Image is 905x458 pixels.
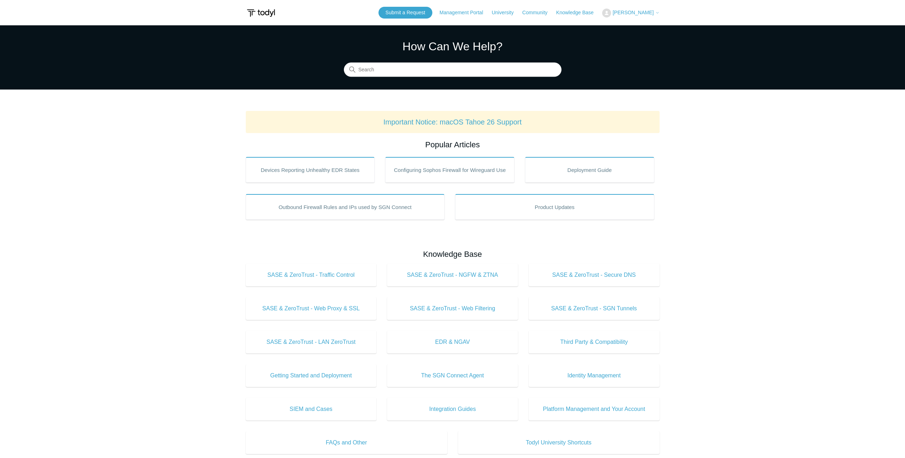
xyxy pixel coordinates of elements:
[246,364,377,387] a: Getting Started and Deployment
[612,10,654,15] span: [PERSON_NAME]
[387,331,518,353] a: EDR & NGAV
[383,118,522,126] a: Important Notice: macOS Tahoe 26 Support
[387,297,518,320] a: SASE & ZeroTrust - Web Filtering
[378,7,432,19] a: Submit a Request
[439,9,490,16] a: Management Portal
[256,271,366,279] span: SASE & ZeroTrust - Traffic Control
[246,6,276,20] img: Todyl Support Center Help Center home page
[256,405,366,413] span: SIEM and Cases
[246,297,377,320] a: SASE & ZeroTrust - Web Proxy & SSL
[539,304,649,313] span: SASE & ZeroTrust - SGN Tunnels
[385,157,514,183] a: Configuring Sophos Firewall for Wireguard Use
[387,264,518,286] a: SASE & ZeroTrust - NGFW & ZTNA
[387,398,518,421] a: Integration Guides
[398,271,507,279] span: SASE & ZeroTrust - NGFW & ZTNA
[529,297,660,320] a: SASE & ZeroTrust - SGN Tunnels
[246,139,660,151] h2: Popular Articles
[529,364,660,387] a: Identity Management
[522,9,555,16] a: Community
[458,431,660,454] a: Todyl University Shortcuts
[539,371,649,380] span: Identity Management
[529,264,660,286] a: SASE & ZeroTrust - Secure DNS
[256,338,366,346] span: SASE & ZeroTrust - LAN ZeroTrust
[344,63,561,77] input: Search
[398,371,507,380] span: The SGN Connect Agent
[602,9,659,17] button: [PERSON_NAME]
[246,248,660,260] h2: Knowledge Base
[256,438,437,447] span: FAQs and Other
[525,157,654,183] a: Deployment Guide
[529,331,660,353] a: Third Party & Compatibility
[387,364,518,387] a: The SGN Connect Agent
[492,9,520,16] a: University
[539,405,649,413] span: Platform Management and Your Account
[246,194,445,220] a: Outbound Firewall Rules and IPs used by SGN Connect
[469,438,649,447] span: Todyl University Shortcuts
[398,304,507,313] span: SASE & ZeroTrust - Web Filtering
[539,338,649,346] span: Third Party & Compatibility
[256,371,366,380] span: Getting Started and Deployment
[246,264,377,286] a: SASE & ZeroTrust - Traffic Control
[246,157,375,183] a: Devices Reporting Unhealthy EDR States
[539,271,649,279] span: SASE & ZeroTrust - Secure DNS
[246,431,447,454] a: FAQs and Other
[398,405,507,413] span: Integration Guides
[246,398,377,421] a: SIEM and Cases
[246,331,377,353] a: SASE & ZeroTrust - LAN ZeroTrust
[256,304,366,313] span: SASE & ZeroTrust - Web Proxy & SSL
[344,38,561,55] h1: How Can We Help?
[398,338,507,346] span: EDR & NGAV
[556,9,601,16] a: Knowledge Base
[529,398,660,421] a: Platform Management and Your Account
[455,194,654,220] a: Product Updates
